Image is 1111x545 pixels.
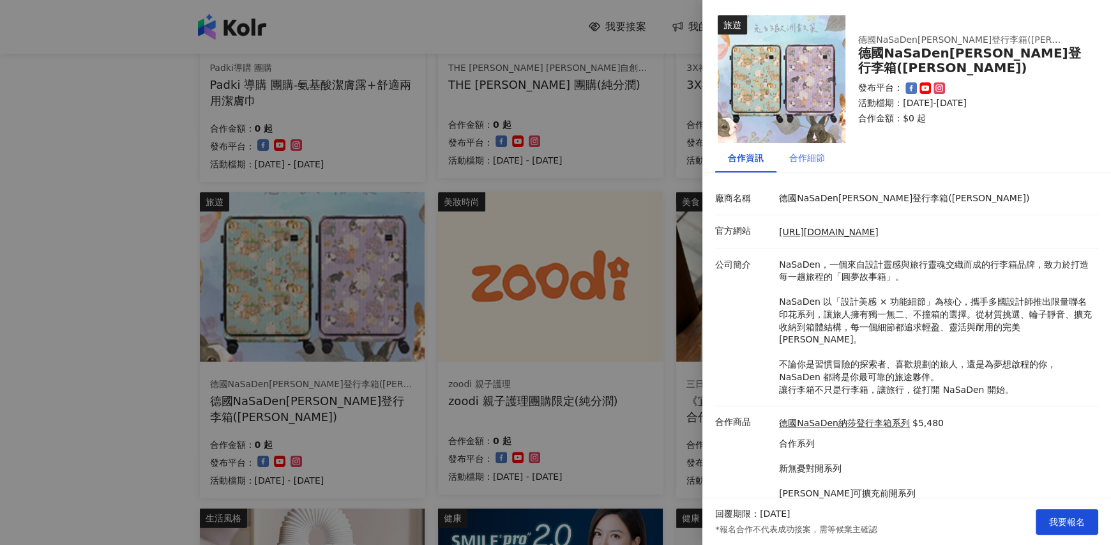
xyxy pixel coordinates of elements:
p: 活動檔期：[DATE]-[DATE] [858,97,1083,110]
p: 廠商名稱 [715,192,773,205]
p: $5,480 [912,417,944,430]
img: 德國NaSaDen納莎登行李箱系列 [718,15,845,143]
p: 合作金額： $0 起 [858,112,1083,125]
p: 回覆期限：[DATE] [715,508,790,521]
a: 德國NaSaDen納莎登行李箱系列 [779,417,910,430]
p: 公司簡介 [715,259,773,272]
div: 德國NaSaDen[PERSON_NAME]登行李箱([PERSON_NAME]) [858,34,1062,47]
p: 德國NaSaDen[PERSON_NAME]登行李箱([PERSON_NAME]) [779,192,1092,205]
p: 合作系列 新無憂對開系列 [PERSON_NAME]可擴充前開系列 [PERSON_NAME]索倫胖胖箱系列 [779,438,944,525]
p: 發布平台： [858,82,903,95]
p: NaSaDen，一個來自設計靈感與旅行靈魂交織而成的行李箱品牌，致力於打造每一趟旅程的「圓夢故事箱」。 NaSaDen 以「設計美感 × 功能細節」為核心，攜手多國設計師推出限量聯名印花系列，讓... [779,259,1092,397]
p: 合作商品 [715,416,773,429]
div: 德國NaSaDen[PERSON_NAME]登行李箱([PERSON_NAME]) [858,46,1083,75]
a: [URL][DOMAIN_NAME] [779,227,879,237]
div: 合作資訊 [728,151,764,165]
p: *報名合作不代表成功接案，需等候業主確認 [715,524,877,535]
p: 官方網站 [715,225,773,238]
button: 我要報名 [1036,509,1098,535]
div: 旅遊 [718,15,747,35]
div: 合作細節 [789,151,825,165]
span: 我要報名 [1049,517,1085,527]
